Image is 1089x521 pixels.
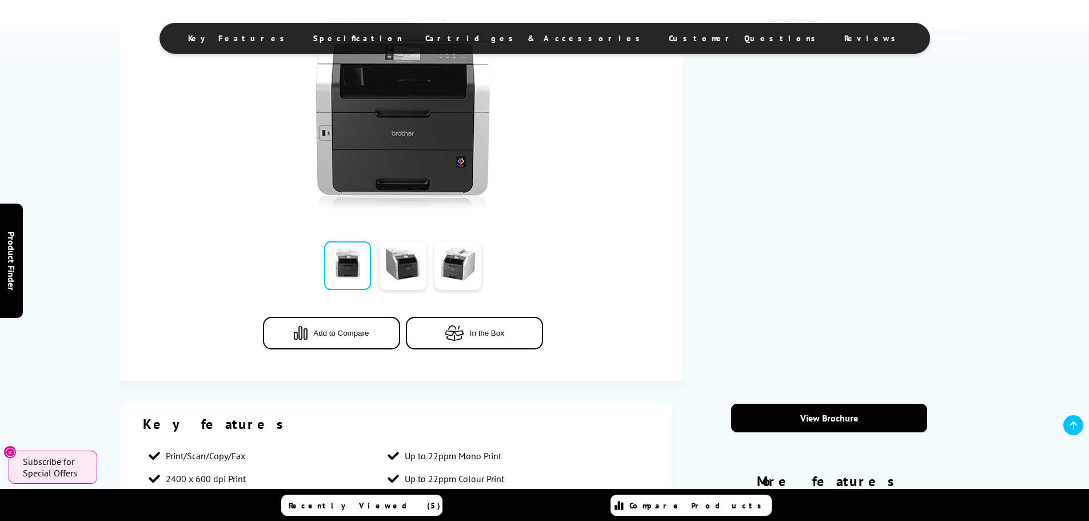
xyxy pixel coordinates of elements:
span: Compare Products [629,500,768,511]
span: 2400 x 600 dpi Print [166,473,246,484]
a: View Brochure [731,404,927,432]
span: In the Box [470,329,504,337]
span: Recently Viewed (5) [289,500,441,511]
span: Up to 22ppm Colour Print [405,473,504,484]
span: Key Features [188,33,290,43]
div: More features [731,472,927,496]
span: Print/Scan/Copy/Fax [166,450,245,462]
span: Subscribe for Special Offers [23,456,86,479]
a: Compare Products [611,495,772,516]
button: Add to Compare [263,317,400,349]
a: Recently Viewed (5) [281,495,442,516]
div: Key features [143,415,649,433]
span: Product Finder [6,231,17,290]
span: Specification [313,33,402,43]
span: Customer Questions [669,33,821,43]
span: Cartridges & Accessories [425,33,646,43]
span: Up to 22ppm Mono Print [405,450,501,462]
button: In the Box [406,317,543,349]
span: Reviews [844,33,901,43]
button: Close [3,446,17,459]
span: Add to Compare [313,329,369,337]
